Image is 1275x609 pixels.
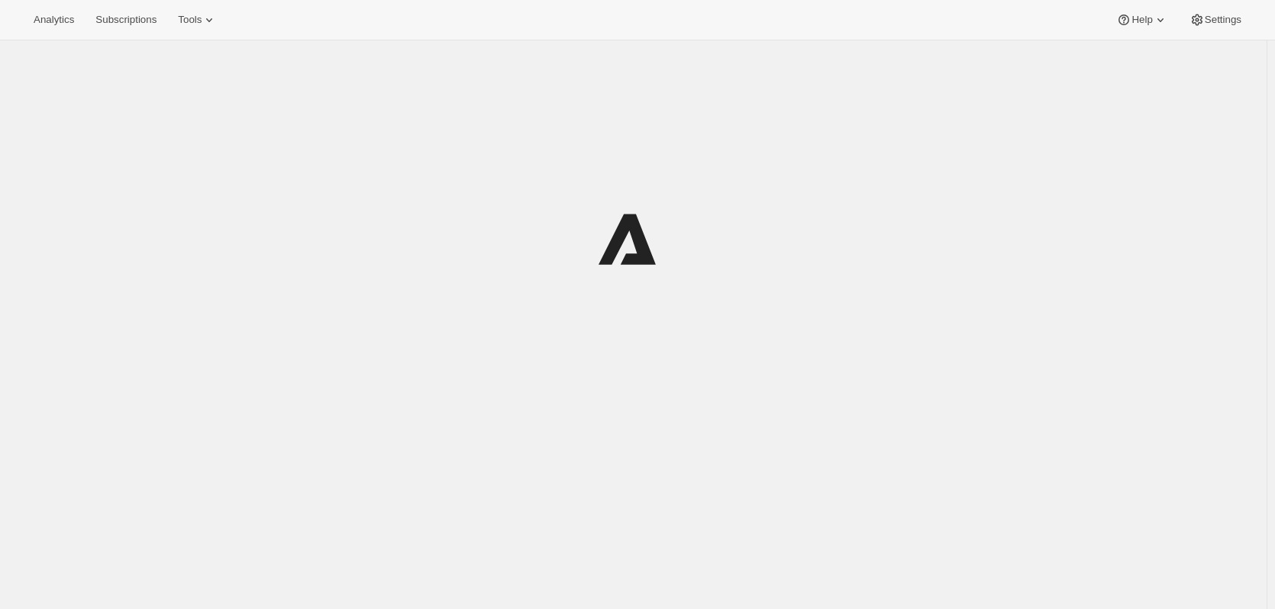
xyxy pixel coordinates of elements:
[24,9,83,31] button: Analytics
[1180,9,1251,31] button: Settings
[86,9,166,31] button: Subscriptions
[178,14,202,26] span: Tools
[1107,9,1177,31] button: Help
[34,14,74,26] span: Analytics
[169,9,226,31] button: Tools
[95,14,157,26] span: Subscriptions
[1205,14,1241,26] span: Settings
[1131,14,1152,26] span: Help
